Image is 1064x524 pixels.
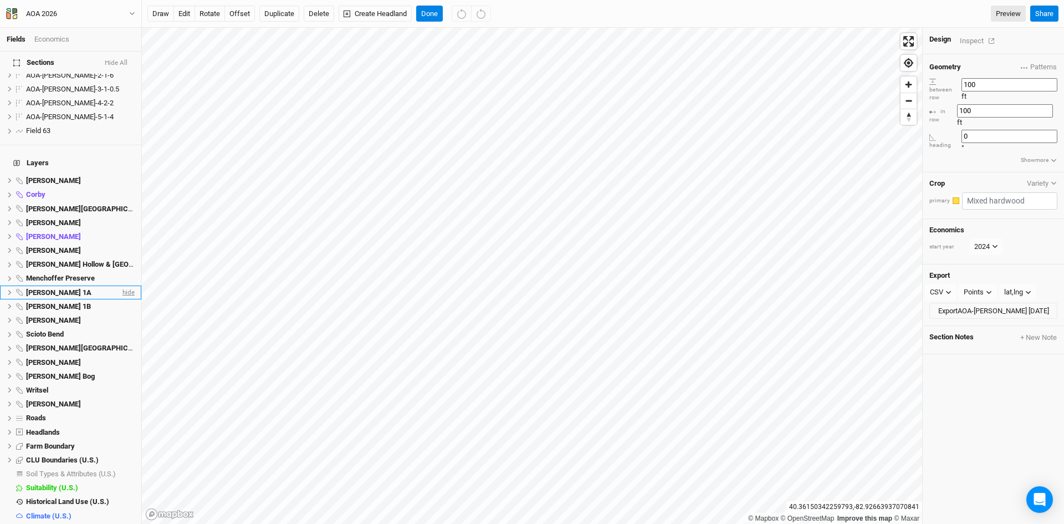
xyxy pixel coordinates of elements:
[26,497,135,506] div: Historical Land Use (U.S.)
[173,6,195,22] button: edit
[1026,486,1053,513] div: Open Intercom Messenger
[26,428,60,436] span: Headlands
[960,34,999,47] div: Inspect
[929,197,950,205] div: primary
[120,286,135,299] span: hide
[26,484,78,492] span: Suitability (U.S.)
[26,386,135,395] div: Writsel
[26,330,64,338] span: Scioto Bend
[26,400,81,408] span: [PERSON_NAME]
[7,35,25,43] a: Fields
[1030,6,1058,22] button: Share
[26,344,135,353] div: Scott Creek Falls
[26,126,135,135] div: Field 63
[929,179,945,188] h4: Crop
[26,232,135,241] div: Elick
[26,470,135,479] div: Soil Types & Attributes (U.S.)
[26,372,135,381] div: Utzinger Bog
[142,28,922,524] canvas: Map
[26,316,135,325] div: Riddle
[26,246,81,255] span: [PERSON_NAME]
[147,6,174,22] button: draw
[961,144,964,152] span: °
[26,274,135,283] div: Menchoffer Preserve
[26,428,135,437] div: Headlands
[26,85,119,93] span: AOA-[PERSON_NAME]-3-1-0.5
[929,63,961,72] h4: Geometry
[929,78,961,102] div: between row
[26,512,71,520] span: Climate (U.S.)
[6,8,136,20] button: AOA 2026
[959,284,997,301] button: Points
[781,515,835,522] a: OpenStreetMap
[104,59,128,67] button: Hide All
[901,33,917,49] button: Enter fullscreen
[416,6,443,22] button: Done
[26,316,81,324] span: [PERSON_NAME]
[901,109,917,125] button: Reset bearing to north
[901,77,917,93] button: Zoom in
[26,302,91,311] span: [PERSON_NAME] 1B
[26,218,81,227] span: [PERSON_NAME]
[962,192,1057,210] input: Mixed hardwood
[929,271,1057,280] h4: Export
[26,442,135,451] div: Farm Boundary
[26,372,95,380] span: [PERSON_NAME] Bog
[26,274,95,282] span: Menchoffer Preserve
[26,484,135,492] div: Suitability (U.S.)
[26,288,91,297] span: [PERSON_NAME] 1A
[969,238,1003,255] button: 2024
[837,515,892,522] a: Improve this map
[901,93,917,109] button: Zoom out
[929,226,1057,235] h4: Economics
[26,512,135,521] div: Climate (U.S.)
[929,243,968,251] div: start year
[34,34,69,44] div: Economics
[26,190,45,199] span: Corby
[26,113,135,121] div: AOA-Wylie Ridge-5-1-4
[259,6,299,22] button: Duplicate
[26,344,151,352] span: [PERSON_NAME][GEOGRAPHIC_DATA]
[929,134,961,150] div: heading
[26,386,48,394] span: Writsel
[26,218,135,227] div: Darby Oaks
[894,515,919,522] a: Maxar
[957,118,962,126] span: ft
[471,6,491,22] button: Redo (^Z)
[26,470,116,478] span: Soil Types & Attributes (U.S.)
[224,6,255,22] button: offset
[7,152,135,174] h4: Layers
[964,287,984,298] div: Points
[26,113,114,121] span: AOA-[PERSON_NAME]-5-1-4
[901,55,917,71] button: Find my location
[26,358,81,367] span: [PERSON_NAME]
[13,58,54,67] span: Sections
[26,8,57,19] div: AOA 2026
[452,6,472,22] button: Undo (^z)
[961,92,966,100] span: ft
[145,508,194,521] a: Mapbox logo
[991,6,1026,22] a: Preview
[26,246,135,255] div: Genevieve Jones
[26,176,81,185] span: [PERSON_NAME]
[26,302,135,311] div: Poston 1B
[26,176,135,185] div: Adelphi Moraine
[1020,61,1057,73] button: Patterns
[929,34,951,44] div: Design
[26,456,135,465] div: CLU Boundaries (U.S.)
[26,497,109,506] span: Historical Land Use (U.S.)
[339,6,412,22] button: Create Headland
[1020,155,1057,165] button: Showmore
[929,333,974,343] span: Section Notes
[26,71,135,80] div: AOA-Wylie Ridge-2-1-6
[26,99,114,107] span: AOA-[PERSON_NAME]-4-2-2
[26,400,135,409] div: Wylie Ridge
[26,260,183,268] span: [PERSON_NAME] Hollow & [GEOGRAPHIC_DATA]
[195,6,225,22] button: rotate
[26,126,50,135] span: Field 63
